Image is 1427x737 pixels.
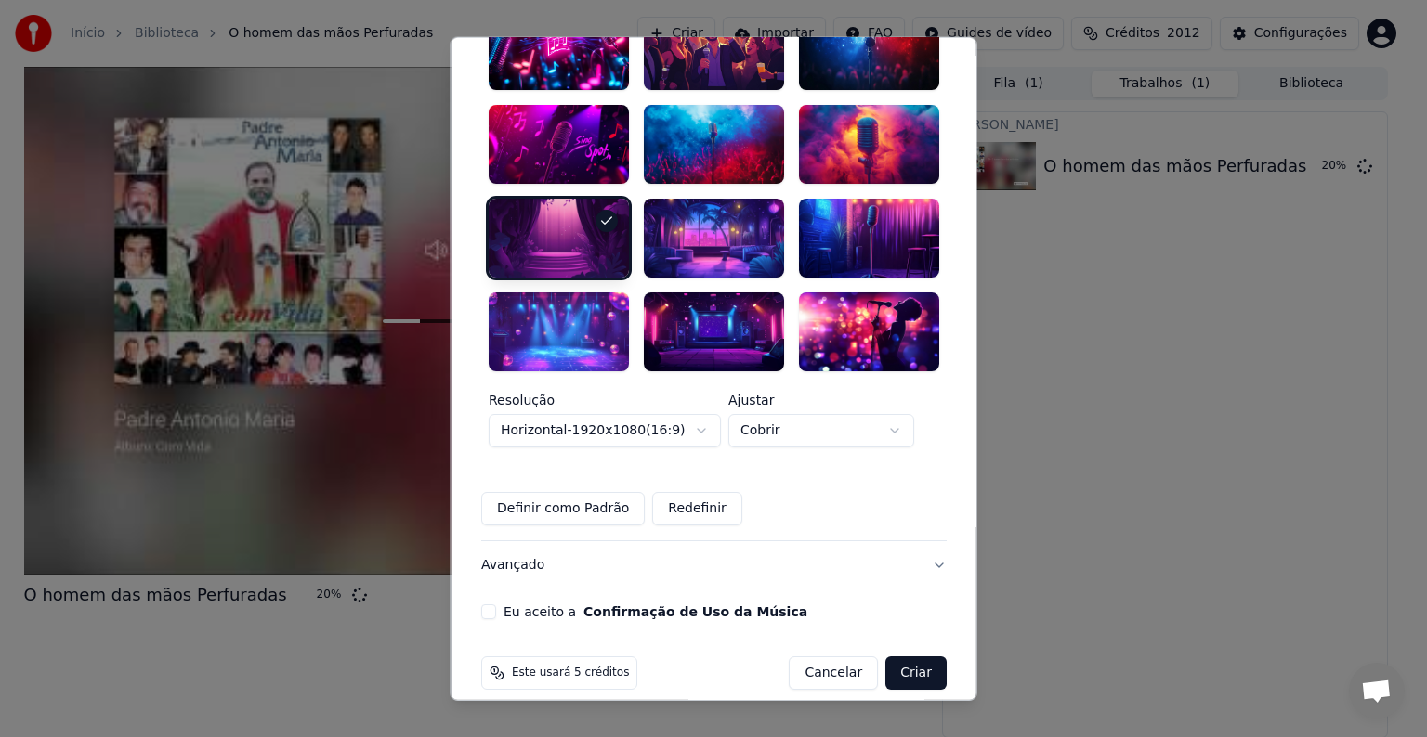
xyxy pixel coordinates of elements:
label: Ajustar [728,393,914,406]
button: Criar [885,655,947,689]
button: Eu aceito a [583,604,807,617]
button: Definir como Padrão [481,491,645,524]
label: Eu aceito a [504,604,807,617]
label: Resolução [489,393,721,406]
button: Redefinir [652,491,742,524]
span: Este usará 5 créditos [512,665,629,679]
button: Avançado [481,540,947,588]
button: Cancelar [789,655,878,689]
